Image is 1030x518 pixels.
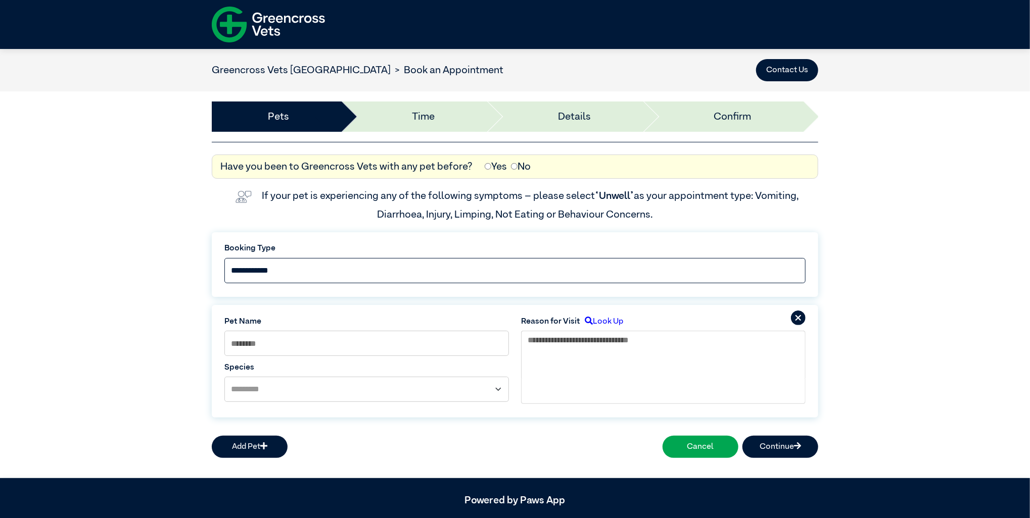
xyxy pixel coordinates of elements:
[742,436,818,458] button: Continue
[224,316,509,328] label: Pet Name
[663,436,738,458] button: Cancel
[391,63,503,78] li: Book an Appointment
[595,191,634,201] span: “Unwell”
[212,436,288,458] button: Add Pet
[268,109,289,124] a: Pets
[224,361,509,374] label: Species
[220,159,473,174] label: Have you been to Greencross Vets with any pet before?
[511,163,518,170] input: No
[485,159,507,174] label: Yes
[212,63,503,78] nav: breadcrumb
[511,159,531,174] label: No
[485,163,491,170] input: Yes
[580,316,623,328] label: Look Up
[231,187,256,207] img: vet
[521,316,580,328] label: Reason for Visit
[212,494,818,506] h5: Powered by Paws App
[262,191,801,219] label: If your pet is experiencing any of the following symptoms – please select as your appointment typ...
[224,242,806,254] label: Booking Type
[212,3,325,46] img: f-logo
[212,65,391,75] a: Greencross Vets [GEOGRAPHIC_DATA]
[756,59,818,81] button: Contact Us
